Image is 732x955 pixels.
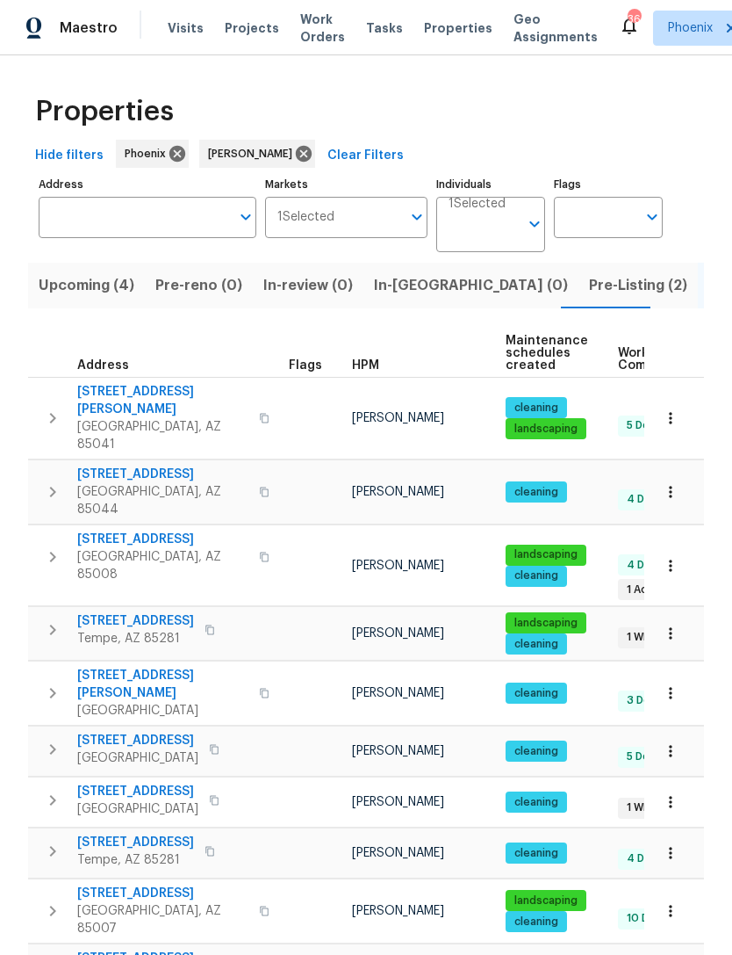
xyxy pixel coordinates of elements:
[620,558,671,573] span: 4 Done
[507,795,565,810] span: cleaning
[507,401,565,416] span: cleaning
[168,19,204,37] span: Visits
[77,783,198,800] span: [STREET_ADDRESS]
[507,637,565,652] span: cleaning
[77,834,194,851] span: [STREET_ADDRESS]
[507,547,585,562] span: landscaping
[405,205,429,229] button: Open
[263,273,353,298] span: In-review (0)
[352,359,379,372] span: HPM
[289,359,322,372] span: Flags
[327,145,404,167] span: Clear Filters
[640,205,664,229] button: Open
[352,486,444,498] span: [PERSON_NAME]
[513,11,598,46] span: Geo Assignments
[77,885,248,902] span: [STREET_ADDRESS]
[233,205,258,229] button: Open
[628,11,640,28] div: 36
[125,145,173,163] span: Phoenix
[300,11,345,46] span: Work Orders
[277,210,334,225] span: 1 Selected
[618,347,728,372] span: Work Order Completion
[507,915,565,930] span: cleaning
[77,383,248,418] span: [STREET_ADDRESS][PERSON_NAME]
[77,418,248,453] span: [GEOGRAPHIC_DATA], AZ 85041
[522,212,547,236] button: Open
[77,732,198,749] span: [STREET_ADDRESS]
[620,492,671,507] span: 4 Done
[449,197,506,212] span: 1 Selected
[352,687,444,699] span: [PERSON_NAME]
[507,616,585,631] span: landscaping
[424,19,492,37] span: Properties
[35,145,104,167] span: Hide filters
[366,22,403,34] span: Tasks
[620,911,676,926] span: 10 Done
[352,627,444,640] span: [PERSON_NAME]
[28,140,111,172] button: Hide filters
[35,103,174,120] span: Properties
[507,744,565,759] span: cleaning
[507,846,565,861] span: cleaning
[77,531,248,548] span: [STREET_ADDRESS]
[77,548,248,583] span: [GEOGRAPHIC_DATA], AZ 85008
[77,702,248,720] span: [GEOGRAPHIC_DATA]
[39,179,256,190] label: Address
[77,483,248,518] span: [GEOGRAPHIC_DATA], AZ 85044
[352,847,444,859] span: [PERSON_NAME]
[77,749,198,767] span: [GEOGRAPHIC_DATA]
[620,418,670,433] span: 5 Done
[620,800,659,815] span: 1 WIP
[77,359,129,372] span: Address
[352,745,444,757] span: [PERSON_NAME]
[507,686,565,701] span: cleaning
[352,796,444,808] span: [PERSON_NAME]
[116,140,189,168] div: Phoenix
[155,273,242,298] span: Pre-reno (0)
[589,273,687,298] span: Pre-Listing (2)
[265,179,428,190] label: Markets
[436,179,545,190] label: Individuals
[77,612,194,630] span: [STREET_ADDRESS]
[77,902,248,937] span: [GEOGRAPHIC_DATA], AZ 85007
[225,19,279,37] span: Projects
[374,273,568,298] span: In-[GEOGRAPHIC_DATA] (0)
[620,630,659,645] span: 1 WIP
[620,749,670,764] span: 5 Done
[620,582,693,597] span: 1 Accepted
[507,894,585,908] span: landscaping
[199,140,315,168] div: [PERSON_NAME]
[77,800,198,818] span: [GEOGRAPHIC_DATA]
[620,851,671,866] span: 4 Done
[77,667,248,702] span: [STREET_ADDRESS][PERSON_NAME]
[507,485,565,500] span: cleaning
[60,19,118,37] span: Maestro
[506,335,588,372] span: Maintenance schedules created
[668,19,713,37] span: Phoenix
[208,145,299,163] span: [PERSON_NAME]
[77,851,194,869] span: Tempe, AZ 85281
[77,466,248,483] span: [STREET_ADDRESS]
[352,412,444,424] span: [PERSON_NAME]
[77,630,194,648] span: Tempe, AZ 85281
[554,179,663,190] label: Flags
[620,693,671,708] span: 3 Done
[320,140,411,172] button: Clear Filters
[352,905,444,917] span: [PERSON_NAME]
[507,568,565,583] span: cleaning
[352,560,444,572] span: [PERSON_NAME]
[39,273,134,298] span: Upcoming (4)
[507,422,585,437] span: landscaping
